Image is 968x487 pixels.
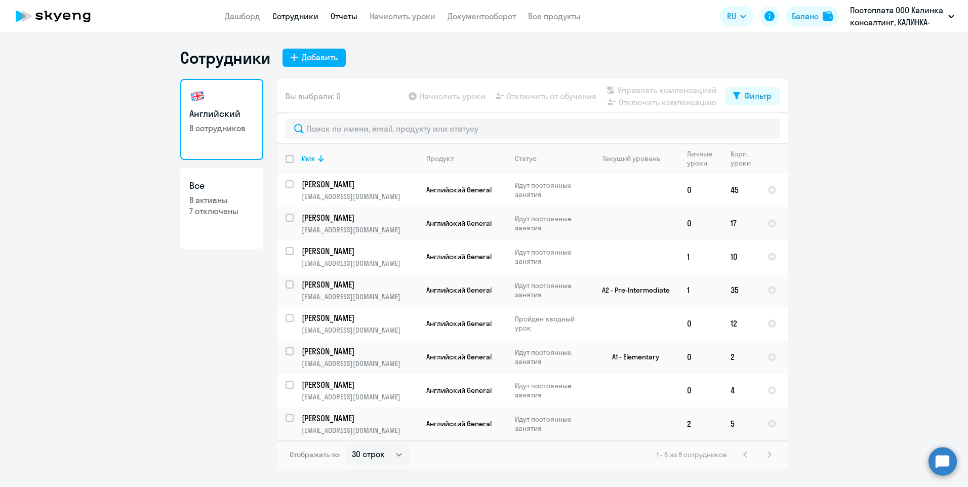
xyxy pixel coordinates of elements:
[679,307,722,340] td: 0
[189,194,254,206] p: 8 активны
[722,407,759,440] td: 5
[302,379,416,390] p: [PERSON_NAME]
[302,426,418,435] p: [EMAIL_ADDRESS][DOMAIN_NAME]
[515,415,584,433] p: Идут постоянные занятия
[225,11,260,21] a: Дашборд
[515,214,584,232] p: Идут постоянные занятия
[302,179,418,190] a: [PERSON_NAME]
[593,154,678,163] div: Текущий уровень
[302,154,418,163] div: Имя
[426,185,492,194] span: Английский General
[515,348,584,366] p: Идут постоянные занятия
[722,207,759,240] td: 17
[180,168,263,249] a: Все8 активны7 отключены
[727,10,736,22] span: RU
[283,49,346,67] button: Добавить
[370,11,435,21] a: Начислить уроки
[515,381,584,399] p: Идут постоянные занятия
[302,312,416,323] p: [PERSON_NAME]
[725,87,780,105] button: Фильтр
[515,248,584,266] p: Идут постоянные занятия
[302,279,416,290] p: [PERSON_NAME]
[302,212,416,223] p: [PERSON_NAME]
[722,173,759,207] td: 45
[515,154,584,163] div: Статус
[657,450,727,459] span: 1 - 8 из 8 сотрудников
[302,246,416,257] p: [PERSON_NAME]
[331,11,357,21] a: Отчеты
[189,179,254,192] h3: Все
[302,413,418,424] a: [PERSON_NAME]
[290,450,341,459] span: Отображать по:
[585,340,679,374] td: A1 - Elementary
[189,123,254,134] p: 8 сотрудников
[426,286,492,295] span: Английский General
[845,4,959,28] button: Постоплата ООО Калинка консалтинг, КАЛИНКА-РИЭЛТИ, ООО
[302,192,418,201] p: [EMAIL_ADDRESS][DOMAIN_NAME]
[679,240,722,273] td: 1
[515,181,584,199] p: Идут постоянные занятия
[823,11,833,21] img: balance
[720,6,753,26] button: RU
[722,307,759,340] td: 12
[515,281,584,299] p: Идут постоянные занятия
[722,273,759,307] td: 35
[286,118,780,139] input: Поиск по имени, email, продукту или статусу
[302,225,418,234] p: [EMAIL_ADDRESS][DOMAIN_NAME]
[687,149,722,168] div: Личные уроки
[722,374,759,407] td: 4
[515,314,584,333] p: Пройден вводный урок
[744,90,772,102] div: Фильтр
[302,246,418,257] a: [PERSON_NAME]
[180,48,270,68] h1: Сотрудники
[679,340,722,374] td: 0
[189,206,254,217] p: 7 отключены
[302,179,416,190] p: [PERSON_NAME]
[679,207,722,240] td: 0
[679,173,722,207] td: 0
[302,392,418,401] p: [EMAIL_ADDRESS][DOMAIN_NAME]
[302,51,338,63] div: Добавить
[189,107,254,120] h3: Английский
[426,252,492,261] span: Английский General
[272,11,318,21] a: Сотрудники
[426,319,492,328] span: Английский General
[850,4,944,28] p: Постоплата ООО Калинка консалтинг, КАЛИНКА-РИЭЛТИ, ООО
[302,154,315,163] div: Имя
[528,11,581,21] a: Все продукты
[426,154,506,163] div: Продукт
[189,88,206,104] img: english
[302,259,418,268] p: [EMAIL_ADDRESS][DOMAIN_NAME]
[302,346,418,357] a: [PERSON_NAME]
[302,326,418,335] p: [EMAIL_ADDRESS][DOMAIN_NAME]
[180,79,263,160] a: Английский8 сотрудников
[302,312,418,323] a: [PERSON_NAME]
[679,374,722,407] td: 0
[602,154,660,163] div: Текущий уровень
[286,90,341,102] span: Вы выбрали: 0
[731,149,752,168] div: Корп. уроки
[302,279,418,290] a: [PERSON_NAME]
[792,10,819,22] div: Баланс
[426,386,492,395] span: Английский General
[679,407,722,440] td: 2
[679,273,722,307] td: 1
[786,6,839,26] button: Балансbalance
[302,292,418,301] p: [EMAIL_ADDRESS][DOMAIN_NAME]
[426,352,492,361] span: Английский General
[302,212,418,223] a: [PERSON_NAME]
[722,340,759,374] td: 2
[731,149,759,168] div: Корп. уроки
[426,419,492,428] span: Английский General
[585,273,679,307] td: A2 - Pre-Intermediate
[302,413,416,424] p: [PERSON_NAME]
[687,149,715,168] div: Личные уроки
[722,240,759,273] td: 10
[448,11,516,21] a: Документооборот
[515,154,537,163] div: Статус
[302,346,416,357] p: [PERSON_NAME]
[302,359,418,368] p: [EMAIL_ADDRESS][DOMAIN_NAME]
[302,379,418,390] a: [PERSON_NAME]
[426,154,454,163] div: Продукт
